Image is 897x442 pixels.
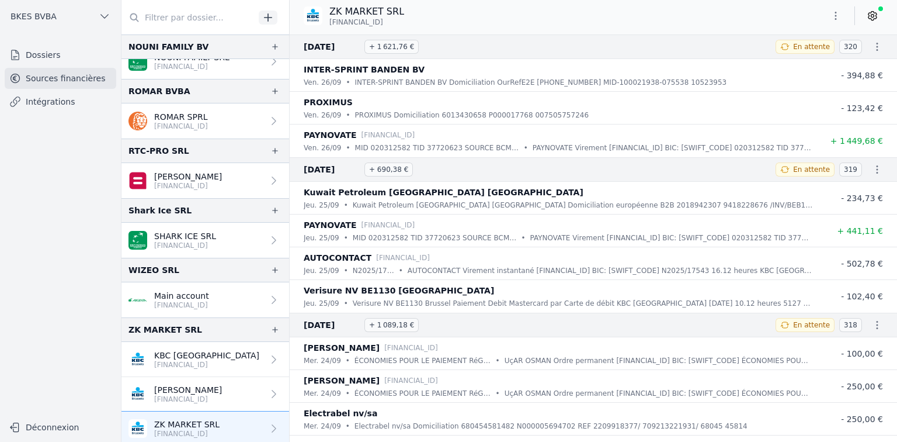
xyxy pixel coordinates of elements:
[128,144,189,158] div: RTC-PRO SRL
[11,11,57,22] span: BKES BVBA
[154,241,216,250] p: [FINANCIAL_ID]
[121,282,289,317] a: Main account [FINANCIAL_ID]
[841,103,883,113] span: - 123,42 €
[353,199,813,211] p: Kuwait Petroleum [GEOGRAPHIC_DATA] [GEOGRAPHIC_DATA] Domiciliation européenne B2B 2018942307 9418...
[841,259,883,268] span: - 502,78 €
[121,223,289,258] a: SHARK ICE SRL [FINANCIAL_ID]
[364,40,419,54] span: + 1 621,76 €
[304,284,494,298] p: Verisure NV BE1130 [GEOGRAPHIC_DATA]
[530,232,813,244] p: PAYNOVATE Virement [FINANCIAL_ID] BIC: [SWIFT_CODE] 020312582 TID 37720623 SOURCE BCMC DATE [DATE...
[793,320,830,330] span: En attente
[5,44,116,65] a: Dossiers
[353,298,813,309] p: Verisure NV BE1130 Brussel Paiement Debit Mastercard par Carte de débit KBC [GEOGRAPHIC_DATA] [DA...
[128,263,179,277] div: WIZEO SRL
[841,194,883,203] span: - 234,73 €
[304,355,341,367] p: mer. 24/09
[355,109,589,121] p: PROXIMUS Domiciliation 6013430658 P000017768 007505757246
[128,171,147,190] img: belfius-1.png
[121,342,289,377] a: KBC [GEOGRAPHIC_DATA] [FINANCIAL_ID]
[304,40,360,54] span: [DATE]
[344,298,348,309] div: •
[408,265,813,277] p: AUTOCONTACT Virement instantané [FINANCIAL_ID] BIC: [SWIFT_CODE] N2025/17543 16.12 heures KBC [GE...
[361,219,415,231] p: [FINANCIAL_ID]
[121,7,255,28] input: Filtrer par dossier...
[399,265,403,277] div: •
[346,109,350,121] div: •
[304,6,322,25] img: KBC_BRUSSELS_KREDBEBB.png
[128,323,202,337] div: ZK MARKET SRL
[5,418,116,437] button: Déconnexion
[304,374,380,388] p: [PERSON_NAME]
[304,406,377,420] p: Electrabel nv/sa
[154,111,208,123] p: ROMAR SPRL
[154,395,222,404] p: [FINANCIAL_ID]
[154,350,259,361] p: KBC [GEOGRAPHIC_DATA]
[353,232,517,244] p: MID 020312582 TID 37720623 SOURCE BCMC DATE [DATE] BRUT 441.50
[304,298,339,309] p: jeu. 25/09
[154,62,230,71] p: [FINANCIAL_ID]
[839,318,862,332] span: 318
[154,429,220,438] p: [FINANCIAL_ID]
[304,265,339,277] p: jeu. 25/09
[355,142,519,154] p: MID 020312582 TID 37720623 SOURCE BCMC DATE [DATE] BRUT 1,450.00
[128,84,190,98] div: ROMAR BVBA
[121,377,289,412] a: [PERSON_NAME] [FINANCIAL_ID]
[329,5,404,19] p: ZK MARKET SRL
[304,341,380,355] p: [PERSON_NAME]
[839,40,862,54] span: 320
[505,388,813,399] p: UçAR OSMAN Ordre permanent [FINANCIAL_ID] BIC: [SWIFT_CODE] ÉCONOMIES POUR LE PAIEMENT RéGULIER D...
[524,142,528,154] div: •
[841,382,883,391] span: - 250,00 €
[837,226,883,236] span: + 441,11 €
[830,136,883,146] span: + 1 449,68 €
[376,252,430,264] p: [FINANCIAL_ID]
[154,181,222,191] p: [FINANCIAL_ID]
[793,42,830,51] span: En attente
[304,318,360,332] span: [DATE]
[304,232,339,244] p: jeu. 25/09
[354,355,491,367] p: ÉCONOMIES POUR LE PAIEMENT RéGULIER DE LA TVA
[121,44,289,79] a: NOUNI FAMILY SRL [FINANCIAL_ID]
[346,355,350,367] div: •
[128,203,192,217] div: Shark Ice SRL
[304,199,339,211] p: jeu. 25/09
[346,420,350,432] div: •
[384,375,438,386] p: [FINANCIAL_ID]
[329,18,383,27] span: [FINANCIAL_ID]
[128,385,147,403] img: KBC_BRUSSELS_KREDBEBB.png
[361,129,415,141] p: [FINANCIAL_ID]
[496,388,500,399] div: •
[353,265,394,277] p: N2025/17543
[364,163,413,177] span: + 690,38 €
[5,7,116,26] button: BKES BVBA
[793,165,830,174] span: En attente
[154,290,209,302] p: Main account
[304,388,341,399] p: mer. 24/09
[154,419,220,430] p: ZK MARKET SRL
[128,231,147,250] img: BNP_BE_BUSINESS_GEBABEBB.png
[304,109,341,121] p: ven. 26/09
[128,40,208,54] div: NOUNI FAMILY BV
[128,52,147,71] img: BNP_BE_BUSINESS_GEBABEBB.png
[304,251,371,265] p: AUTOCONTACT
[304,77,341,88] p: ven. 26/09
[128,291,147,309] img: ARGENTA_ARSPBE22.png
[154,360,259,370] p: [FINANCIAL_ID]
[841,71,883,80] span: - 394,88 €
[128,419,147,438] img: KBC_BRUSSELS_KREDBEBB.png
[5,68,116,89] a: Sources financières
[839,163,862,177] span: 319
[521,232,525,244] div: •
[346,77,350,88] div: •
[364,318,419,332] span: + 1 089,18 €
[154,122,208,131] p: [FINANCIAL_ID]
[154,384,222,396] p: [PERSON_NAME]
[533,142,813,154] p: PAYNOVATE Virement [FINANCIAL_ID] BIC: [SWIFT_CODE] 020312582 TID 37720623 SOURCE BCMC DATE [DATE...
[304,218,357,232] p: PAYNOVATE
[384,342,438,354] p: [FINANCIAL_ID]
[505,355,813,367] p: UçAR OSMAN Ordre permanent [FINANCIAL_ID] BIC: [SWIFT_CODE] ÉCONOMIES POUR LE PAIEMENT RéGULIER D...
[304,163,360,177] span: [DATE]
[355,77,727,88] p: INTER-SPRINT BANDEN BV Domiciliation OurRefE2E [PHONE_NUMBER] MID-100021938-075538 10523953
[344,232,348,244] div: •
[128,112,147,130] img: ing.png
